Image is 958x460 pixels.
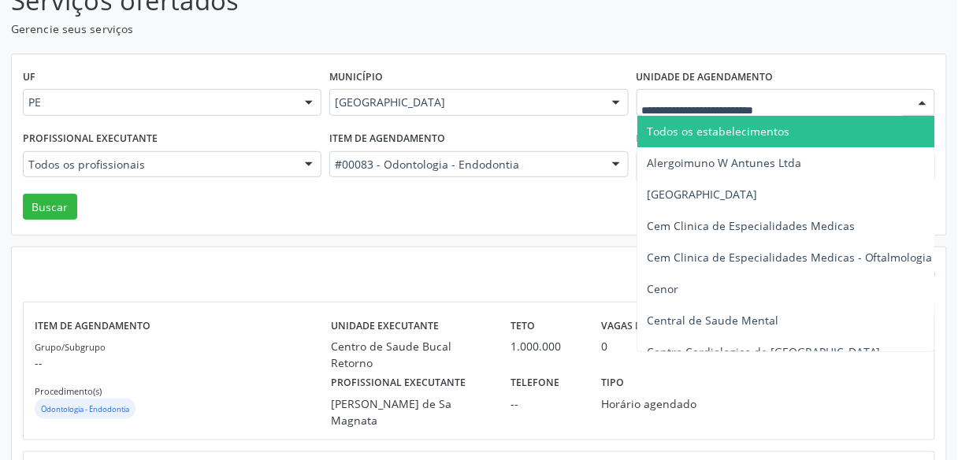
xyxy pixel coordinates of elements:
button: Buscar [23,194,77,221]
span: [GEOGRAPHIC_DATA] [647,187,757,202]
span: Central de Saude Mental [647,313,778,328]
label: Profissional executante [23,127,158,151]
span: Alergoimuno W Antunes Ltda [647,155,801,170]
span: Cem Clinica de Especialidades Medicas - Oftalmologia [647,250,933,265]
p: -- [35,354,331,371]
div: Centro de Saude Bucal Retorno [331,338,489,371]
label: Tipo [601,371,624,395]
small: Grupo/Subgrupo [35,341,106,353]
small: Procedimento(s) [35,385,102,397]
label: Unidade de agendamento [637,65,774,90]
span: [GEOGRAPHIC_DATA] [335,95,596,110]
label: Teto [511,313,536,338]
label: Telefone [511,371,560,395]
div: Horário agendado [601,395,715,412]
p: Gerencie seus serviços [11,20,667,37]
small: Odontologia - Endodontia [41,404,129,414]
span: Centro Cardiologico de [GEOGRAPHIC_DATA] [647,344,881,359]
label: Unidade executante [331,313,439,338]
span: Todos os profissionais [28,157,289,172]
span: PE [28,95,289,110]
label: UF [23,65,35,90]
span: Todos os estabelecimentos [647,124,789,139]
div: 0 [601,338,607,354]
span: Cenor [647,281,678,296]
span: #00083 - Odontologia - Endodontia [335,157,596,172]
label: Município [329,65,383,90]
div: [PERSON_NAME] de Sa Magnata [331,395,489,428]
label: Item de agendamento [35,313,150,338]
label: Profissional executante [331,371,466,395]
div: -- [511,395,579,412]
label: Vagas disponíveis [601,313,696,338]
label: Item de agendamento [329,127,445,151]
div: 1.000.000 [511,338,579,354]
span: Cem Clinica de Especialidades Medicas [647,218,855,233]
